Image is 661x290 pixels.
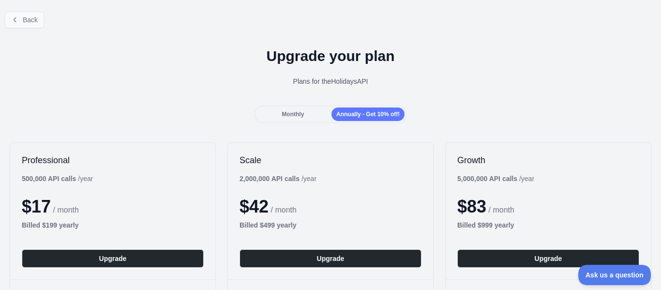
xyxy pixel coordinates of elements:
[457,175,517,183] b: 5,000,000 API calls
[457,197,486,216] span: $ 83
[457,154,639,166] h2: Growth
[240,154,421,166] h2: Scale
[578,265,651,285] iframe: Toggle Customer Support
[240,174,316,183] div: / year
[240,175,300,183] b: 2,000,000 API calls
[240,197,269,216] span: $ 42
[457,174,534,183] div: / year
